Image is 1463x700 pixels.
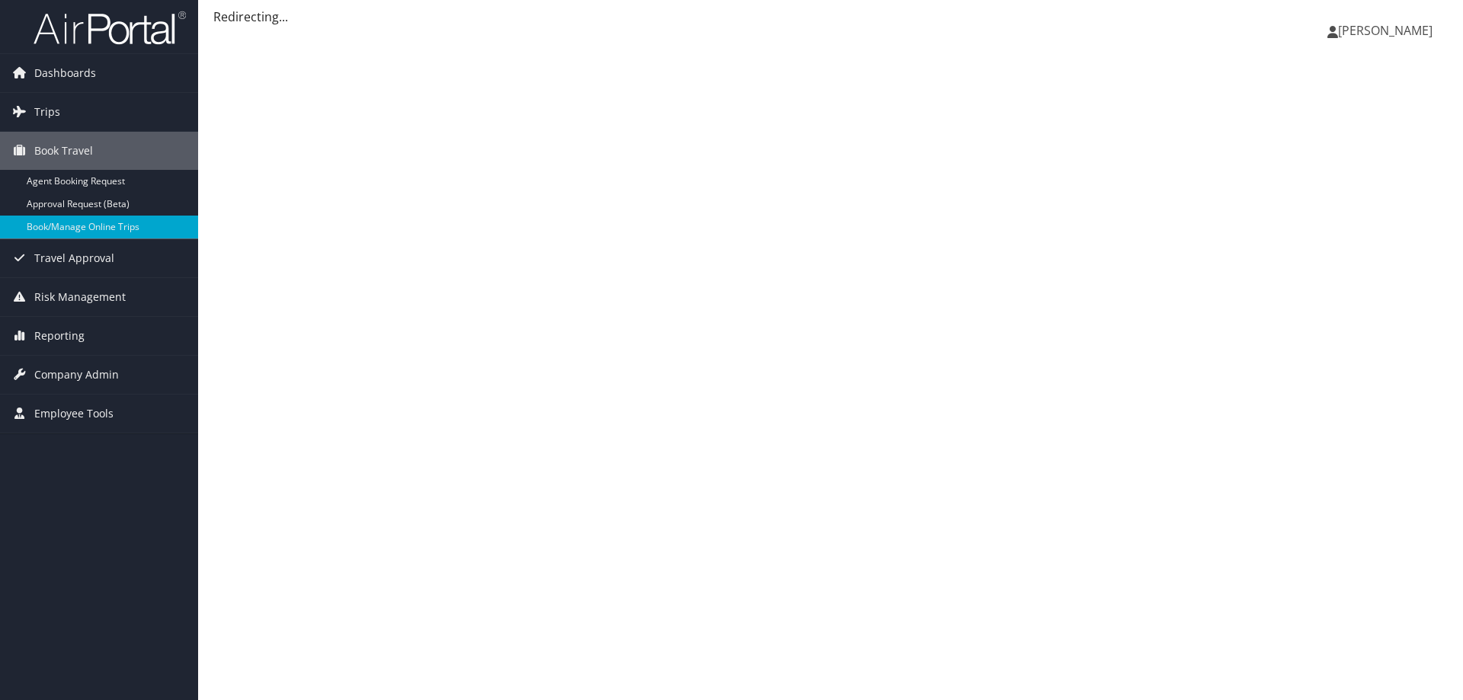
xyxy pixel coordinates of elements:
[34,356,119,394] span: Company Admin
[34,10,186,46] img: airportal-logo.png
[34,317,85,355] span: Reporting
[34,54,96,92] span: Dashboards
[34,395,114,433] span: Employee Tools
[34,132,93,170] span: Book Travel
[34,239,114,277] span: Travel Approval
[34,93,60,131] span: Trips
[213,8,1448,26] div: Redirecting...
[34,278,126,316] span: Risk Management
[1327,8,1448,53] a: [PERSON_NAME]
[1338,22,1433,39] span: [PERSON_NAME]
